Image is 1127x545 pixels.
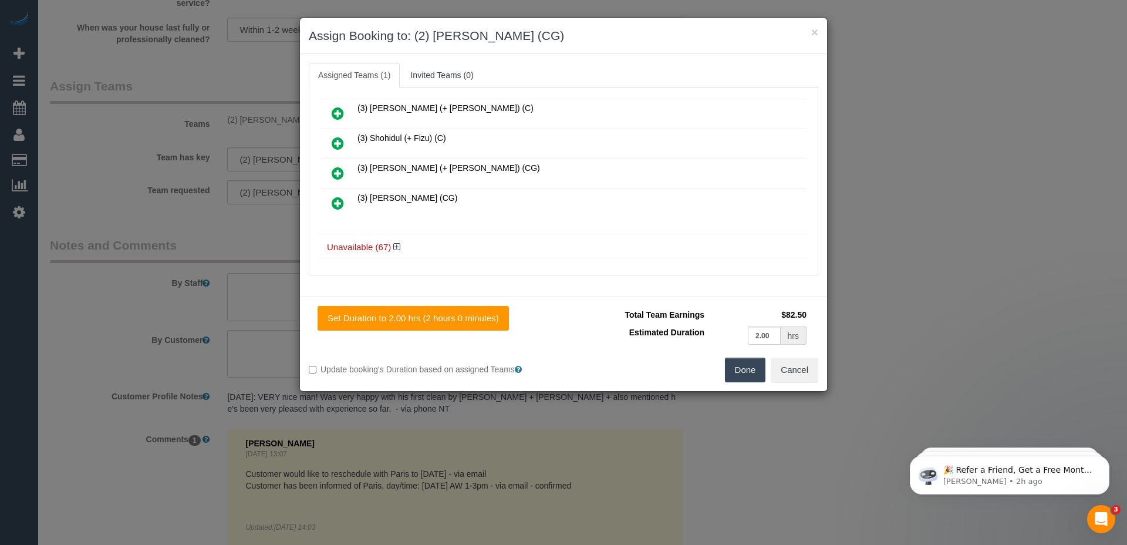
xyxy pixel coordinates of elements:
[572,306,707,324] td: Total Team Earnings
[309,63,400,88] a: Assigned Teams (1)
[309,366,316,374] input: Update booking's Duration based on assigned Teams
[318,306,509,331] button: Set Duration to 2.00 hrs (2 hours 0 minutes)
[1087,505,1115,533] iframe: Intercom live chat
[327,243,800,253] h4: Unavailable (67)
[811,26,818,38] button: ×
[771,358,818,382] button: Cancel
[357,133,446,143] span: (3) Shohidul (+ Fizu) (C)
[781,327,807,345] div: hrs
[1111,505,1121,514] span: 3
[401,63,482,88] a: Invited Teams (0)
[357,103,534,113] span: (3) [PERSON_NAME] (+ [PERSON_NAME]) (C)
[725,358,766,382] button: Done
[629,328,704,337] span: Estimated Duration
[357,163,540,173] span: (3) [PERSON_NAME] (+ [PERSON_NAME]) (CG)
[357,193,457,203] span: (3) [PERSON_NAME] (CG)
[892,431,1127,513] iframe: Intercom notifications message
[309,364,555,375] label: Update booking's Duration based on assigned Teams
[707,306,809,324] td: $82.50
[309,27,818,45] h3: Assign Booking to: (2) [PERSON_NAME] (CG)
